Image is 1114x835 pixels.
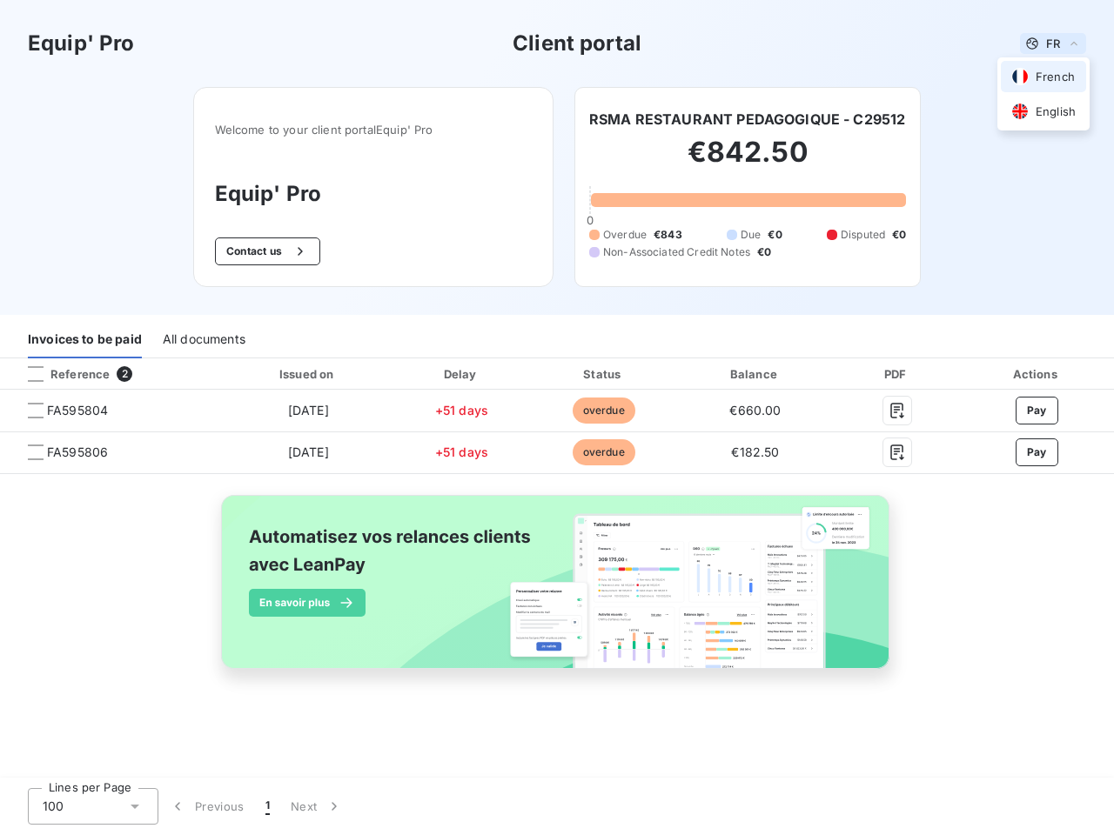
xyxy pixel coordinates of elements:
div: Reference [14,366,110,382]
span: €0 [768,227,782,243]
span: FR [1046,37,1060,50]
span: French [1036,69,1075,85]
span: overdue [573,439,635,465]
h3: Equip' Pro [215,178,532,210]
div: Balance [680,365,830,383]
span: FA595804 [47,402,108,419]
h3: Client portal [513,28,641,59]
h3: Equip' Pro [28,28,135,59]
h6: RSMA RESTAURANT PEDAGOGIQUE - C29512 [589,109,905,130]
span: 2 [117,366,132,382]
div: All documents [163,322,245,358]
button: Pay [1016,397,1058,424]
span: +51 days [435,444,488,459]
button: 1 [255,788,280,825]
button: Previous [158,788,255,825]
div: Status [534,365,673,383]
div: PDF [838,365,956,383]
span: €0 [892,227,906,243]
h2: €842.50 [589,135,906,187]
span: Due [741,227,761,243]
span: [DATE] [288,444,329,459]
span: €0 [757,244,771,260]
span: Overdue [603,227,647,243]
div: Invoices to be paid [28,322,142,358]
button: Pay [1016,438,1058,466]
span: overdue [573,397,635,424]
span: Non-Associated Credit Notes [603,244,750,260]
span: English [1036,104,1076,120]
div: Issued on [228,365,388,383]
img: banner [205,484,909,698]
div: Delay [395,365,527,383]
button: Contact us [215,237,320,265]
span: [DATE] [288,403,329,417]
span: 0 [587,213,594,227]
span: FA595806 [47,444,108,461]
span: €843 [654,227,682,243]
span: Disputed [841,227,885,243]
span: €660.00 [729,403,781,417]
span: 1 [265,798,270,815]
span: Welcome to your client portal Equip' Pro [215,123,532,137]
span: +51 days [435,403,488,417]
span: €182.50 [731,444,779,459]
div: Actions [963,365,1111,383]
span: 100 [43,798,64,815]
button: Next [280,788,353,825]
